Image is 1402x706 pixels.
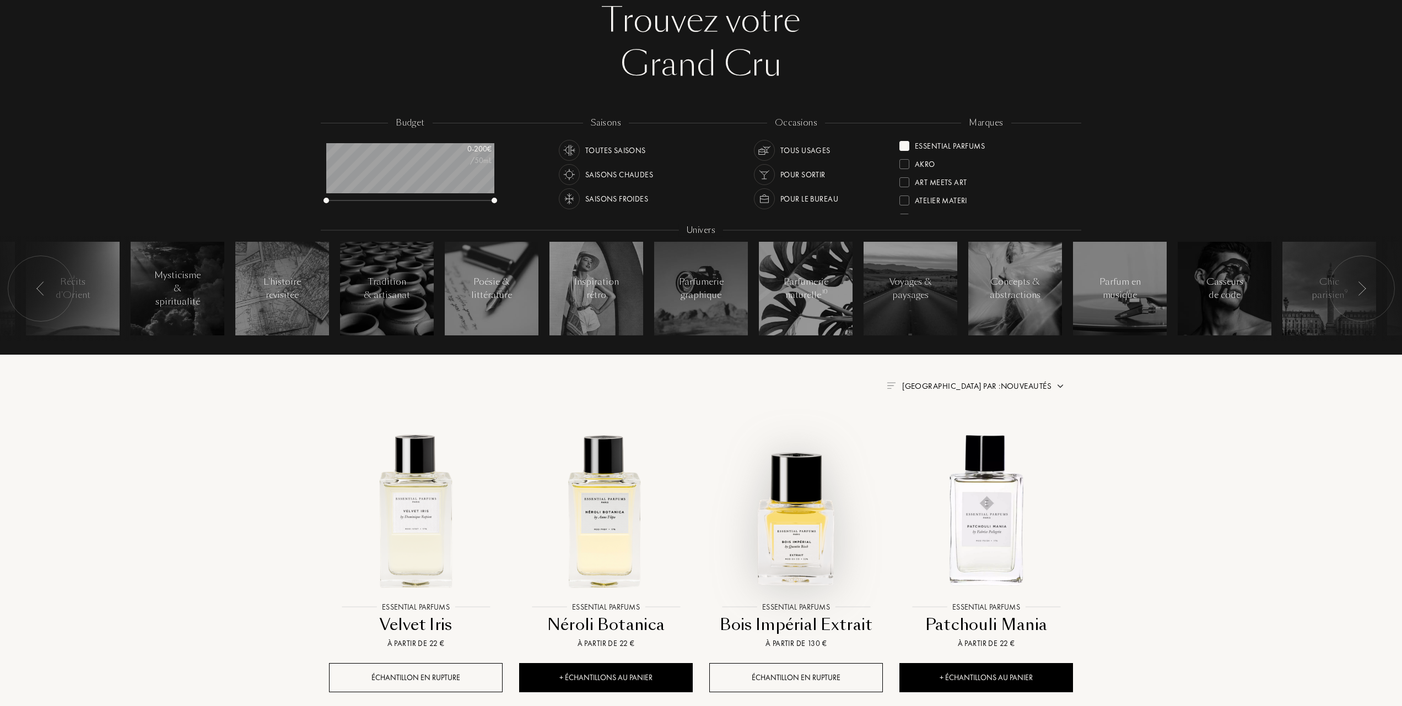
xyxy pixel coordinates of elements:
[899,412,1073,663] a: Patchouli Mania Essential ParfumsEssential ParfumsPatchouli ManiaÀ partir de 22 €
[783,275,829,302] div: Parfumerie naturelle
[757,167,772,182] img: usage_occasion_party_white.svg
[757,143,772,158] img: usage_occasion_all_white.svg
[904,638,1069,649] div: À partir de 22 €
[562,191,577,207] img: usage_season_cold_white.svg
[900,424,1072,595] img: Patchouli Mania Essential Parfums
[519,663,693,692] div: + Échantillons au panier
[1201,275,1248,302] div: Casseurs de code
[887,275,934,302] div: Voyages & paysages
[710,424,882,595] img: Bois Impérial Extrait Essential Parfums
[329,412,503,663] a: Velvet Iris Essential ParfumsEssential ParfumsVelvet IrisÀ partir de 22 €
[915,137,985,151] div: Essential Parfums
[780,164,826,185] div: Pour sortir
[780,140,831,161] div: Tous usages
[902,381,1051,392] span: [GEOGRAPHIC_DATA] par : Nouveautés
[709,663,883,692] div: Échantillon en rupture
[585,140,646,161] div: Toutes saisons
[899,663,1073,692] div: + Échantillons au panier
[780,188,838,209] div: Pour le bureau
[36,281,45,296] img: arr_left.svg
[1097,275,1144,302] div: Parfum en musique
[388,117,433,129] div: budget
[333,638,498,649] div: À partir de 22 €
[1357,281,1366,296] img: arr_left.svg
[585,188,648,209] div: Saisons froides
[990,275,1040,302] div: Concepts & abstractions
[679,224,723,237] div: Univers
[1056,382,1065,390] img: arrow.png
[519,412,693,663] a: Néroli Botanica Essential ParfumsEssential ParfumsNéroli BotanicaÀ partir de 22 €
[330,424,502,595] img: Velvet Iris Essential Parfums
[329,42,1073,86] div: Grand Cru
[329,663,503,692] div: Échantillon en rupture
[259,275,306,302] div: L'histoire revisitée
[961,117,1011,129] div: marques
[364,275,411,302] div: Tradition & artisanat
[709,412,883,663] a: Bois Impérial Extrait Essential ParfumsEssential ParfumsBois Impérial ExtraitÀ partir de 130 €
[562,167,577,182] img: usage_season_hot_white.svg
[757,191,772,207] img: usage_occasion_work_white.svg
[887,382,896,389] img: filter_by.png
[767,117,825,129] div: occasions
[520,424,692,595] img: Néroli Botanica Essential Parfums
[436,155,492,166] div: /50mL
[915,191,967,206] div: Atelier Materi
[468,275,515,302] div: Poésie & littérature
[915,173,967,188] div: Art Meets Art
[562,143,577,158] img: usage_season_average_white.svg
[822,288,827,296] span: 10
[436,143,492,155] div: 0 - 200 €
[678,275,725,302] div: Parfumerie graphique
[583,117,629,129] div: saisons
[714,638,878,649] div: À partir de 130 €
[915,209,939,224] div: Baruti
[585,164,653,185] div: Saisons chaudes
[154,269,201,308] div: Mysticisme & spiritualité
[524,638,688,649] div: À partir de 22 €
[915,155,935,170] div: Akro
[573,275,620,302] div: Inspiration rétro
